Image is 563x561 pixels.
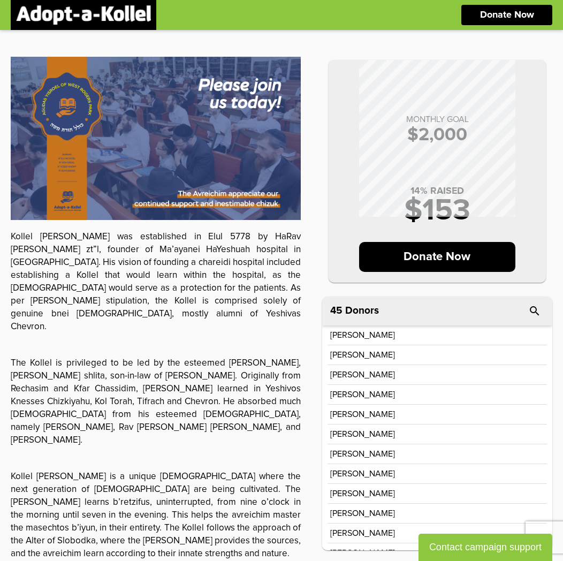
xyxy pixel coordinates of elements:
p: Donate Now [480,10,534,20]
p: $ [339,126,535,144]
p: [PERSON_NAME] [330,450,395,458]
button: Contact campaign support [419,534,552,561]
p: The Kollel is privileged to be led by the esteemed [PERSON_NAME], [PERSON_NAME] shlita, son-in-la... [11,357,301,447]
p: Donate Now [359,242,516,272]
p: [PERSON_NAME] [330,370,395,379]
img: logonobg.png [16,5,151,25]
p: Donors [345,306,379,316]
i: search [528,305,541,317]
p: [PERSON_NAME] [330,351,395,359]
p: [PERSON_NAME] [330,509,395,518]
span: 45 [330,306,343,316]
p: [PERSON_NAME] [330,529,395,537]
p: [PERSON_NAME] [330,549,395,557]
p: [PERSON_NAME] [330,489,395,498]
p: [PERSON_NAME] [330,469,395,478]
p: Kollel [PERSON_NAME] is a unique [DEMOGRAPHIC_DATA] where the next generation of [DEMOGRAPHIC_DAT... [11,471,301,560]
p: [PERSON_NAME] [330,430,395,438]
p: Kollel [PERSON_NAME] was established in Elul 5778 by HaRav [PERSON_NAME] zt”l, founder of Ma’ayan... [11,231,301,333]
p: [PERSON_NAME] [330,390,395,399]
p: [PERSON_NAME] [330,410,395,419]
p: MONTHLY GOAL [339,115,535,124]
img: 4VvHPE1XFD.NTSnwRpZg3.jpg [11,57,301,220]
p: [PERSON_NAME] [330,331,395,339]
